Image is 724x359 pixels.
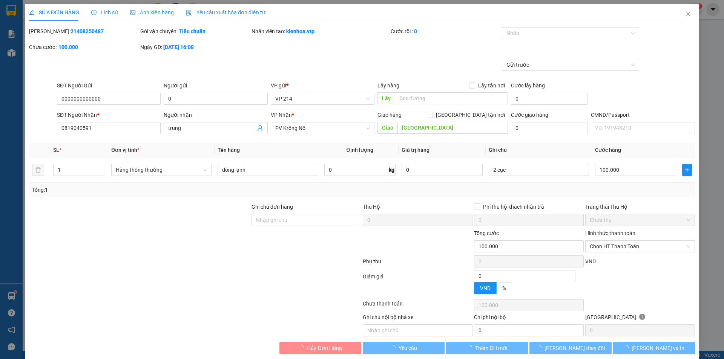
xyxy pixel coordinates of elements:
[363,324,472,336] input: Nhập ghi chú
[91,10,97,15] span: clock-circle
[639,314,645,320] span: info-circle
[377,122,397,134] span: Giao
[678,4,699,25] button: Close
[391,27,500,35] div: Cước rồi :
[362,272,473,298] div: Giảm giá
[257,125,263,131] span: user-add
[29,43,139,51] div: Chưa cước :
[585,313,695,324] div: [GEOGRAPHIC_DATA]
[486,143,592,157] th: Ghi chú
[377,92,395,104] span: Lấy
[511,122,588,134] input: Cước giao hàng
[99,171,103,175] span: down
[252,204,293,210] label: Ghi chú đơn hàng
[569,277,574,281] span: down
[275,122,370,134] span: PV Krông Nô
[275,93,370,104] span: VP 214
[130,9,174,15] span: Ảnh kiện hàng
[271,81,374,90] div: VP gửi
[613,342,695,354] button: [PERSON_NAME] và In
[91,9,118,15] span: Lịch sử
[529,342,611,354] button: [PERSON_NAME] thay đổi
[252,214,361,226] input: Ghi chú đơn hàng
[32,186,279,194] div: Tổng: 1
[536,345,545,350] span: loading
[299,345,307,350] span: loading
[218,147,240,153] span: Tên hàng
[397,122,508,134] input: Dọc đường
[567,276,575,282] span: Decrease Value
[475,344,507,352] span: Thêm ĐH mới
[26,45,87,51] strong: BIÊN NHẬN GỬI HÀNG HOÁ
[467,345,475,350] span: loading
[8,52,15,63] span: Nơi gửi:
[399,344,417,352] span: Yêu cầu
[186,10,192,16] img: icon
[363,342,445,354] button: Yêu cầu
[252,27,389,35] div: Nhân viên tạo:
[686,244,691,249] span: close-circle
[623,345,632,350] span: loading
[164,111,267,119] div: Người nhận
[388,164,396,176] span: kg
[511,82,545,89] label: Cước lấy hàng
[591,111,695,119] div: CMND/Passport
[58,52,70,63] span: Nơi nhận:
[475,81,508,90] span: Lấy tận nơi
[474,313,584,324] div: Chi phí nội bộ
[163,44,194,50] b: [DATE] 16:08
[632,344,684,352] span: [PERSON_NAME] và In
[511,112,548,118] label: Cước giao hàng
[545,344,605,352] span: [PERSON_NAME] thay đổi
[164,81,267,90] div: Người gửi
[474,230,499,236] span: Tổng cước
[140,27,250,35] div: Gói vận chuyển:
[377,82,399,89] span: Lấy hàng
[286,28,314,34] b: kienhoa.vtp
[682,164,692,176] button: plus
[140,43,250,51] div: Ngày GD:
[567,270,575,276] span: Increase Value
[511,93,588,105] input: Cước lấy hàng
[271,112,292,118] span: VP Nhận
[218,164,318,176] input: VD: Bàn, Ghế
[8,17,17,36] img: logo
[585,230,635,236] label: Hình thức thanh toán
[362,257,473,270] div: Phụ thu
[362,299,473,313] div: Chưa thanh toán
[29,10,34,15] span: edit
[57,111,161,119] div: SĐT Người Nhận
[57,81,161,90] div: SĐT Người Gửi
[58,44,78,50] b: 100.000
[279,342,361,354] button: Hủy Đơn Hàng
[489,164,589,176] input: Ghi Chú
[685,11,691,17] span: close
[683,167,692,173] span: plus
[99,165,103,170] span: up
[53,147,59,153] span: SL
[377,112,402,118] span: Giao hàng
[569,271,574,276] span: up
[29,27,139,35] div: [PERSON_NAME]:
[116,164,207,176] span: Hàng thông thường
[71,28,104,34] b: 21408250487
[130,10,135,15] span: picture
[585,203,695,211] div: Trạng thái Thu Hộ
[390,345,399,350] span: loading
[97,170,105,176] span: Decrease Value
[395,92,508,104] input: Dọc đường
[29,9,79,15] span: SỬA ĐƠN HÀNG
[76,53,94,57] span: PV Đắk Mil
[590,241,690,252] span: Chọn HT Thanh Toán
[20,12,61,40] strong: CÔNG TY TNHH [GEOGRAPHIC_DATA] 214 QL13 - P.26 - Q.BÌNH THẠNH - TP HCM 1900888606
[186,9,265,15] span: Yêu cầu xuất hóa đơn điện tử
[502,285,506,291] span: %
[590,214,690,226] span: Chưa thu
[347,147,373,153] span: Định lượng
[506,59,635,70] span: Gửi trước
[97,164,105,170] span: Increase Value
[111,147,140,153] span: Đơn vị tính
[595,147,621,153] span: Cước hàng
[402,147,429,153] span: Giá trị hàng
[585,258,596,264] span: VND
